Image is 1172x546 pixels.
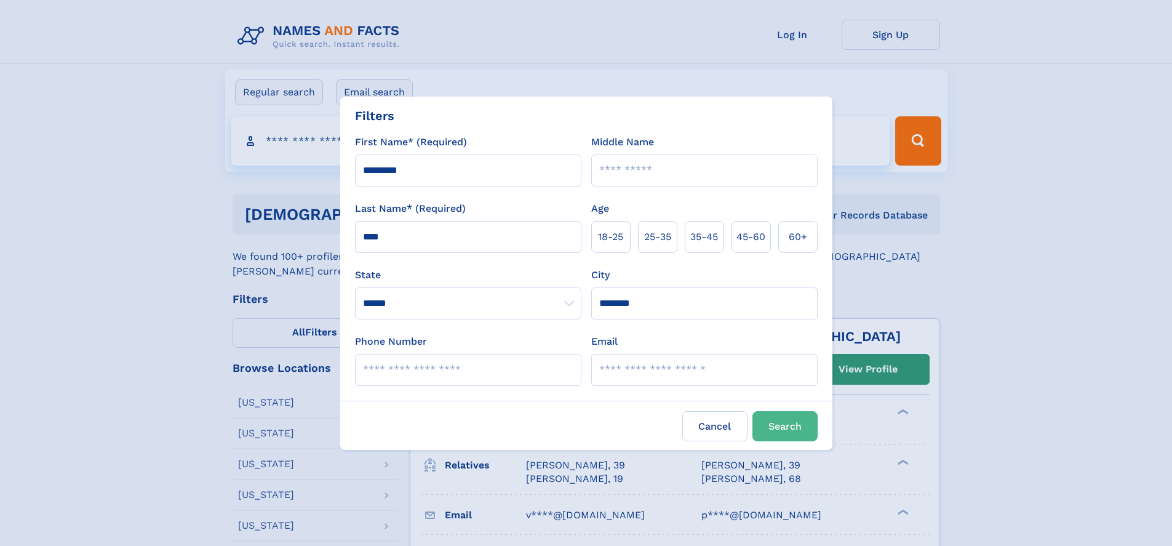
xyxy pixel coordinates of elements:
[355,201,466,216] label: Last Name* (Required)
[752,411,818,441] button: Search
[682,411,747,441] label: Cancel
[355,135,467,150] label: First Name* (Required)
[690,230,718,244] span: 35‑45
[736,230,765,244] span: 45‑60
[591,334,618,349] label: Email
[355,106,394,125] div: Filters
[355,334,427,349] label: Phone Number
[789,230,807,244] span: 60+
[644,230,671,244] span: 25‑35
[591,268,610,283] label: City
[591,201,609,216] label: Age
[591,135,654,150] label: Middle Name
[355,268,581,283] label: State
[598,230,623,244] span: 18‑25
